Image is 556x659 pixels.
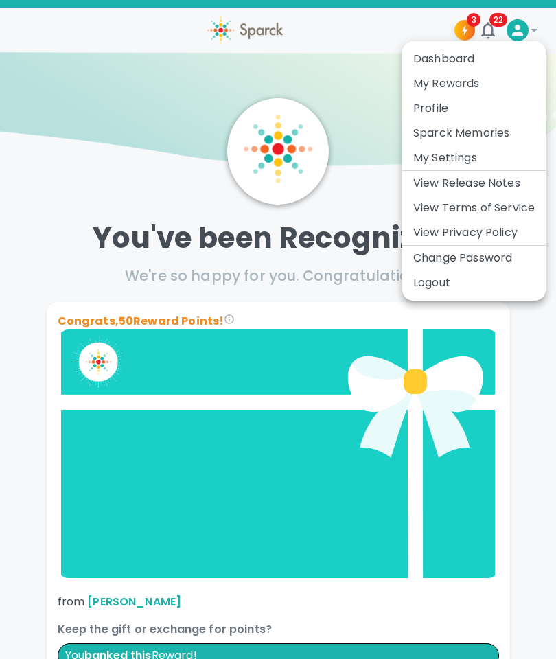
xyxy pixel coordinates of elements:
li: Profile [402,96,546,121]
li: Change Password [402,246,546,270]
li: My Rewards [402,71,546,96]
a: View Terms of Service [413,200,535,216]
li: Logout [402,270,546,295]
li: Sparck Memories [402,121,546,146]
a: View Release Notes [413,175,520,192]
li: Dashboard [402,47,546,71]
li: My Settings [402,146,546,170]
a: View Privacy Policy [413,224,518,241]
